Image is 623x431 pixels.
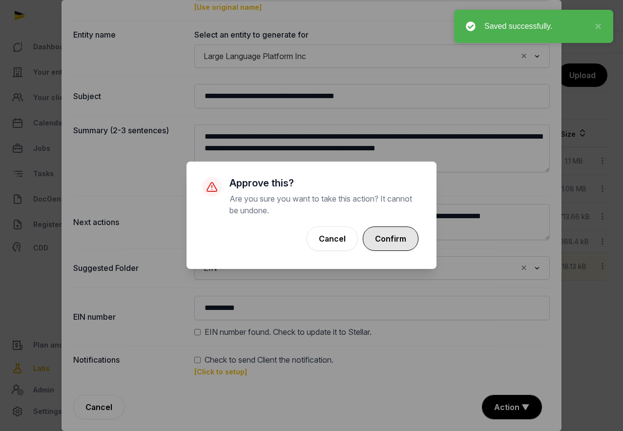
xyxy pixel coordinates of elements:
button: Cancel [307,226,358,251]
h3: Approve this? [229,177,421,189]
button: Confirm [363,226,418,251]
p: Are you sure you want to take this action? It cannot be undone. [229,193,421,216]
button: close [590,21,602,32]
div: Saved successfully. [484,21,590,32]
